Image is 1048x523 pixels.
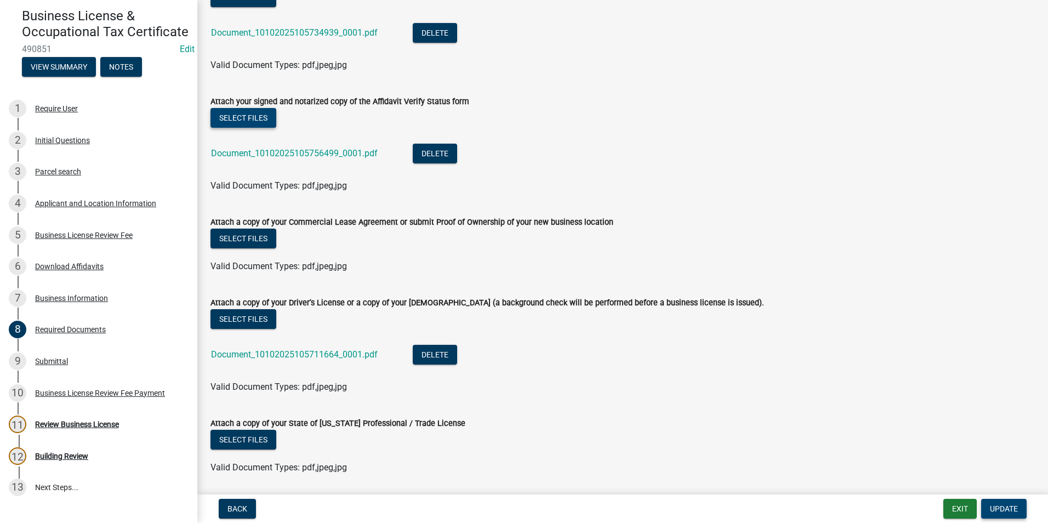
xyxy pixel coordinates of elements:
[219,499,256,519] button: Back
[211,148,378,158] a: Document_10102025105756499_0001.pdf
[210,261,347,271] span: Valid Document Types: pdf,jpeg,jpg
[210,219,613,226] label: Attach a copy of your Commercial Lease Agreement or submit Proof of Ownership of your new busines...
[210,309,276,329] button: Select files
[35,200,156,207] div: Applicant and Location Information
[22,64,96,72] wm-modal-confirm: Summary
[9,289,26,307] div: 7
[210,382,347,392] span: Valid Document Types: pdf,jpeg,jpg
[9,258,26,275] div: 6
[9,100,26,117] div: 1
[943,499,977,519] button: Exit
[35,105,78,112] div: Require User
[180,44,195,54] a: Edit
[35,137,90,144] div: Initial Questions
[35,452,88,460] div: Building Review
[22,8,189,40] h4: Business License & Occupational Tax Certificate
[210,180,347,191] span: Valid Document Types: pdf,jpeg,jpg
[211,27,378,38] a: Document_10102025105734939_0001.pdf
[180,44,195,54] wm-modal-confirm: Edit Application Number
[981,499,1027,519] button: Update
[9,416,26,433] div: 11
[413,345,457,365] button: Delete
[413,149,457,160] wm-modal-confirm: Delete Document
[990,504,1018,513] span: Update
[9,226,26,244] div: 5
[211,349,378,360] a: Document_10102025105711664_0001.pdf
[413,144,457,163] button: Delete
[9,353,26,370] div: 9
[9,163,26,180] div: 3
[210,108,276,128] button: Select files
[100,64,142,72] wm-modal-confirm: Notes
[210,462,347,473] span: Valid Document Types: pdf,jpeg,jpg
[35,389,165,397] div: Business License Review Fee Payment
[35,420,119,428] div: Review Business License
[9,132,26,149] div: 2
[210,430,276,450] button: Select files
[100,57,142,77] button: Notes
[35,357,68,365] div: Submittal
[9,384,26,402] div: 10
[35,231,133,239] div: Business License Review Fee
[9,447,26,465] div: 12
[9,321,26,338] div: 8
[227,504,247,513] span: Back
[210,299,764,307] label: Attach a copy of your Driver’s License or a copy of your [DEMOGRAPHIC_DATA] (a background check w...
[9,195,26,212] div: 4
[35,326,106,333] div: Required Documents
[413,350,457,361] wm-modal-confirm: Delete Document
[413,29,457,39] wm-modal-confirm: Delete Document
[210,98,469,106] label: Attach your signed and notarized copy of the Affidavit Verify Status form
[22,57,96,77] button: View Summary
[413,23,457,43] button: Delete
[9,479,26,496] div: 13
[210,60,347,70] span: Valid Document Types: pdf,jpeg,jpg
[210,229,276,248] button: Select files
[35,168,81,175] div: Parcel search
[210,420,465,428] label: Attach a copy of your State of [US_STATE] Professional / Trade License
[22,44,175,54] span: 490851
[35,294,108,302] div: Business Information
[35,263,104,270] div: Download Affidavits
